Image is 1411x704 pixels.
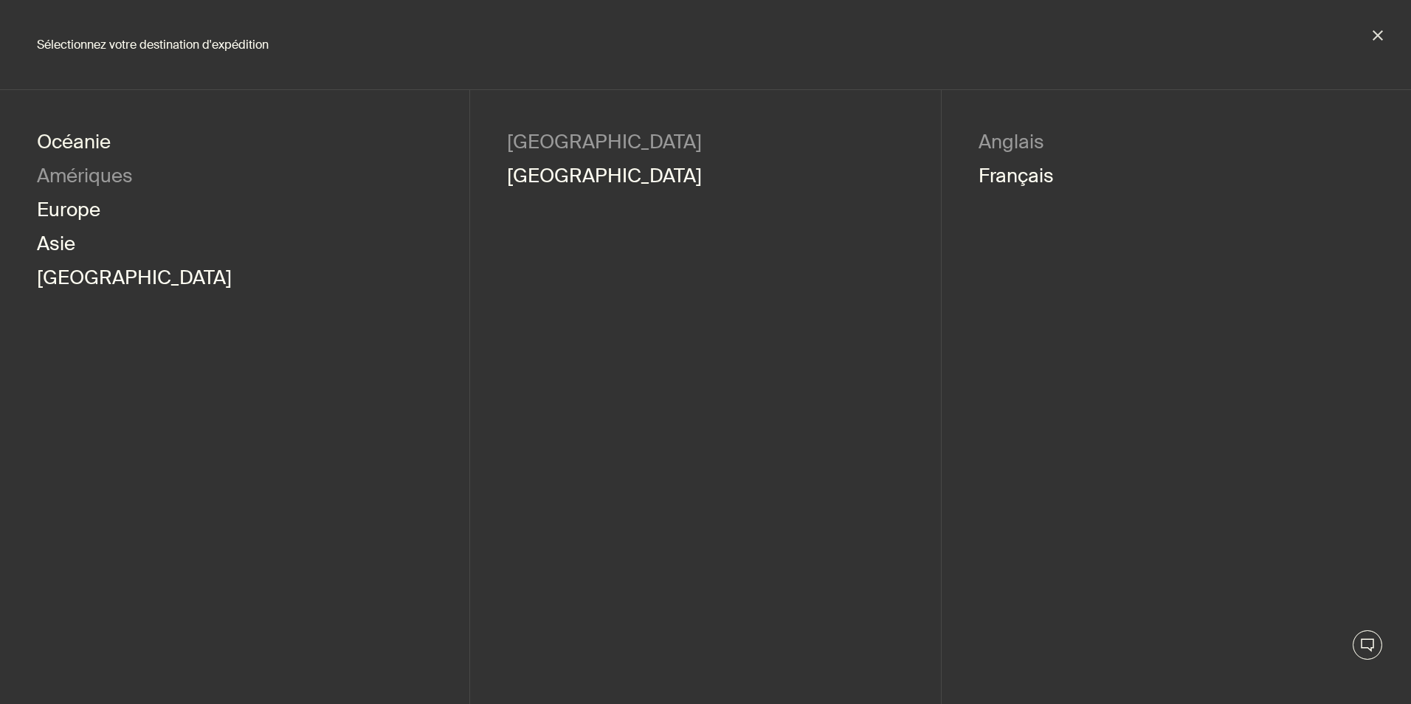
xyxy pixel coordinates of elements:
a: Anglais [979,127,1044,161]
button: Océanie [37,127,111,161]
button: Chat en direct [1353,630,1382,660]
button: [GEOGRAPHIC_DATA] [507,127,702,161]
button: Asie [37,229,75,263]
a: [GEOGRAPHIC_DATA] [507,161,702,195]
button: Amériques [37,161,133,195]
button: Europe [37,195,100,229]
a: Français [979,161,1054,195]
button: [GEOGRAPHIC_DATA] [37,263,232,297]
button: close [1371,29,1384,42]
